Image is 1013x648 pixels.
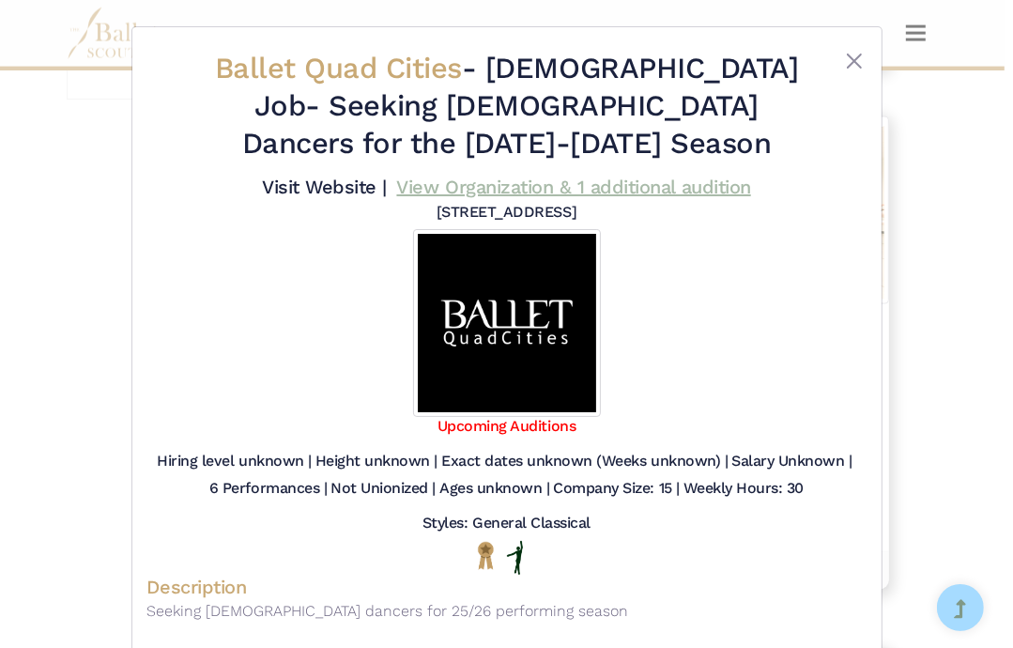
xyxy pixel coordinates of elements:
[147,599,867,624] p: Seeking [DEMOGRAPHIC_DATA] dancers for 25/26 performing season
[507,541,524,575] img: Flat
[215,51,462,85] span: Ballet Quad Cities
[553,479,679,499] h5: Company Size: 15 |
[209,479,327,499] h5: 6 Performances |
[147,575,867,599] h4: Description
[413,229,601,417] img: Logo
[441,452,728,471] h5: Exact dates unknown (Weeks unknown) |
[474,541,498,570] img: National
[437,203,576,223] h5: [STREET_ADDRESS]
[254,51,798,123] span: [DEMOGRAPHIC_DATA] Job
[422,514,591,533] h5: Styles: General Classical
[439,479,549,499] h5: Ages unknown |
[330,479,436,499] h5: Not Unionized |
[315,452,437,471] h5: Height unknown |
[207,50,806,163] h2: - - Seeking [DEMOGRAPHIC_DATA] Dancers for the [DATE]-[DATE] Season
[437,417,576,435] a: Upcoming Auditions
[262,176,387,198] a: Visit Website |
[157,452,311,471] h5: Hiring level unknown |
[731,452,852,471] h5: Salary Unknown |
[683,479,804,499] h5: Weekly Hours: 30
[397,176,751,198] a: View Organization & 1 additional audition
[843,50,866,72] button: Close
